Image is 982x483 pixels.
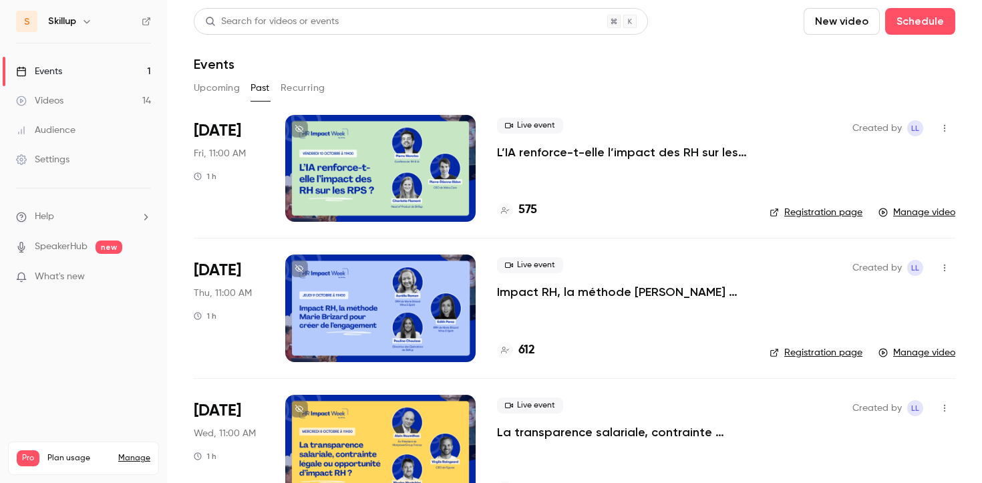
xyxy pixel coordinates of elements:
span: [DATE] [194,400,241,422]
button: Upcoming [194,77,240,99]
span: LL [911,120,919,136]
li: help-dropdown-opener [16,210,151,224]
a: SpeakerHub [35,240,88,254]
div: 1 h [194,311,216,321]
span: [DATE] [194,260,241,281]
span: Louise Le Guillou [907,120,923,136]
span: S [24,15,30,29]
span: Created by [852,260,902,276]
span: Created by [852,120,902,136]
span: Live event [497,118,563,134]
span: Wed, 11:00 AM [194,427,256,440]
span: LL [911,260,919,276]
span: LL [911,400,919,416]
a: Impact RH, la méthode [PERSON_NAME] pour créer de l’engagement [497,284,748,300]
div: Oct 9 Thu, 11:00 AM (Europe/Paris) [194,255,264,361]
div: Events [16,65,62,78]
span: Fri, 11:00 AM [194,147,246,160]
a: Manage [118,453,150,464]
a: Manage video [878,206,955,219]
div: Audience [16,124,75,137]
a: Manage video [878,346,955,359]
h4: 575 [518,201,537,219]
span: Help [35,210,54,224]
h1: Events [194,56,234,72]
div: 1 h [194,171,216,182]
div: 1 h [194,451,216,462]
span: new [96,240,122,254]
a: Registration page [770,346,862,359]
span: Thu, 11:00 AM [194,287,252,300]
button: Schedule [885,8,955,35]
div: Settings [16,153,69,166]
span: [DATE] [194,120,241,142]
a: La transparence salariale, contrainte légale ou opportunité d’impact RH ? [497,424,748,440]
span: Pro [17,450,39,466]
h4: 612 [518,341,535,359]
span: Plan usage [47,453,110,464]
span: Live event [497,257,563,273]
button: New video [804,8,880,35]
div: Oct 10 Fri, 11:00 AM (Europe/Paris) [194,115,264,222]
a: 575 [497,201,537,219]
span: Created by [852,400,902,416]
h6: Skillup [48,15,76,28]
a: 612 [497,341,535,359]
div: Search for videos or events [205,15,339,29]
iframe: Noticeable Trigger [135,271,151,283]
a: L’IA renforce-t-elle l’impact des RH sur les RPS ? [497,144,748,160]
span: Louise Le Guillou [907,260,923,276]
span: Louise Le Guillou [907,400,923,416]
button: Past [251,77,270,99]
button: Recurring [281,77,325,99]
span: Live event [497,397,563,414]
div: Videos [16,94,63,108]
span: What's new [35,270,85,284]
a: Registration page [770,206,862,219]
